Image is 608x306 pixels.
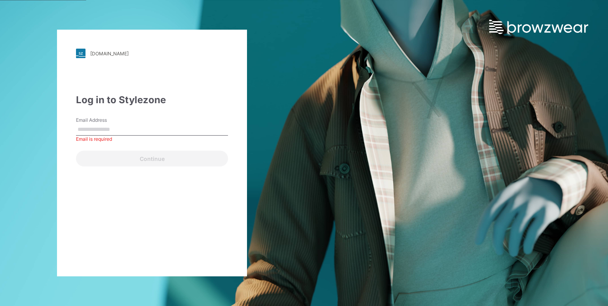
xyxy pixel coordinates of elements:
img: browzwear-logo.e42bd6dac1945053ebaf764b6aa21510.svg [489,20,588,34]
a: [DOMAIN_NAME] [76,49,228,58]
div: Email is required [76,136,228,143]
div: [DOMAIN_NAME] [90,51,129,57]
img: stylezone-logo.562084cfcfab977791bfbf7441f1a819.svg [76,49,85,58]
label: Email Address [76,117,131,124]
div: Log in to Stylezone [76,93,228,107]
